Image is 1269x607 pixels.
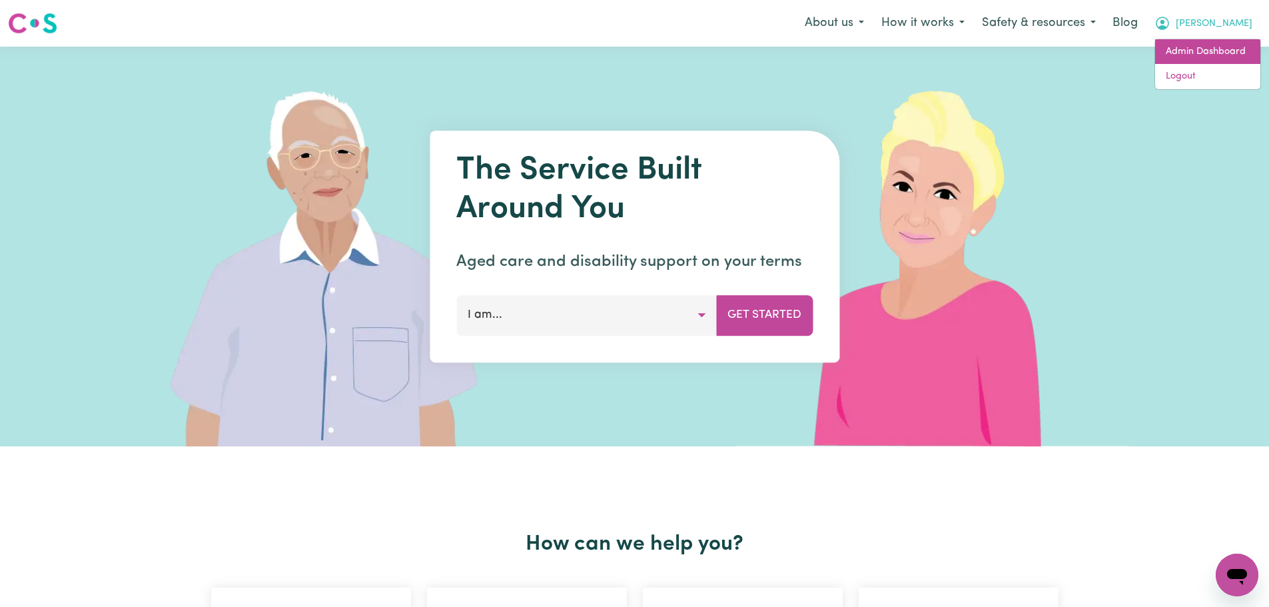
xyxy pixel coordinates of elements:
h1: The Service Built Around You [456,152,813,229]
button: My Account [1146,9,1261,37]
span: [PERSON_NAME] [1176,17,1252,31]
button: About us [796,9,873,37]
p: Aged care and disability support on your terms [456,250,813,274]
div: My Account [1154,39,1261,90]
a: Admin Dashboard [1155,39,1260,65]
h2: How can we help you? [203,532,1066,557]
a: Blog [1104,9,1146,38]
button: Get Started [716,295,813,335]
button: How it works [873,9,973,37]
button: I am... [456,295,717,335]
button: Safety & resources [973,9,1104,37]
img: Careseekers logo [8,11,57,35]
a: Logout [1155,64,1260,89]
a: Careseekers logo [8,8,57,39]
iframe: Button to launch messaging window [1216,554,1258,596]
